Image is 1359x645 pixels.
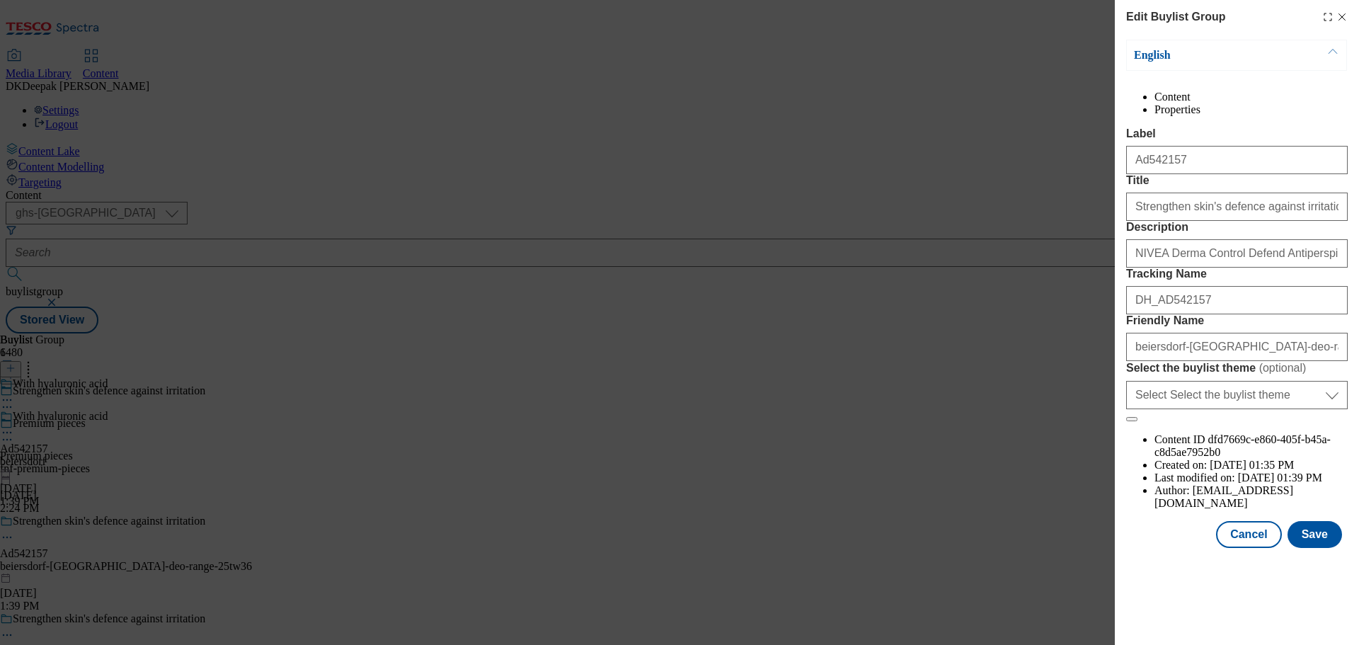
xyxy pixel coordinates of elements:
span: [DATE] 01:39 PM [1238,472,1322,484]
label: Title [1126,174,1348,187]
label: Label [1126,127,1348,140]
h4: Edit Buylist Group [1126,8,1225,25]
label: Select the buylist theme [1126,361,1348,375]
label: Friendly Name [1126,314,1348,327]
button: Save [1288,521,1342,548]
label: Description [1126,221,1348,234]
li: Author: [1154,484,1348,510]
li: Content [1154,91,1348,103]
li: Content ID [1154,433,1348,459]
span: [DATE] 01:35 PM [1210,459,1294,471]
input: Enter Title [1126,193,1348,221]
input: Enter Friendly Name [1126,333,1348,361]
button: Cancel [1216,521,1281,548]
li: Properties [1154,103,1348,116]
label: Tracking Name [1126,268,1348,280]
span: [EMAIL_ADDRESS][DOMAIN_NAME] [1154,484,1293,509]
span: ( optional ) [1259,362,1307,374]
span: dfd7669c-e860-405f-b45a-c8d5ae7952b0 [1154,433,1331,458]
p: English [1134,48,1283,62]
li: Created on: [1154,459,1348,472]
li: Last modified on: [1154,472,1348,484]
input: Enter Label [1126,146,1348,174]
input: Enter Tracking Name [1126,286,1348,314]
input: Enter Description [1126,239,1348,268]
